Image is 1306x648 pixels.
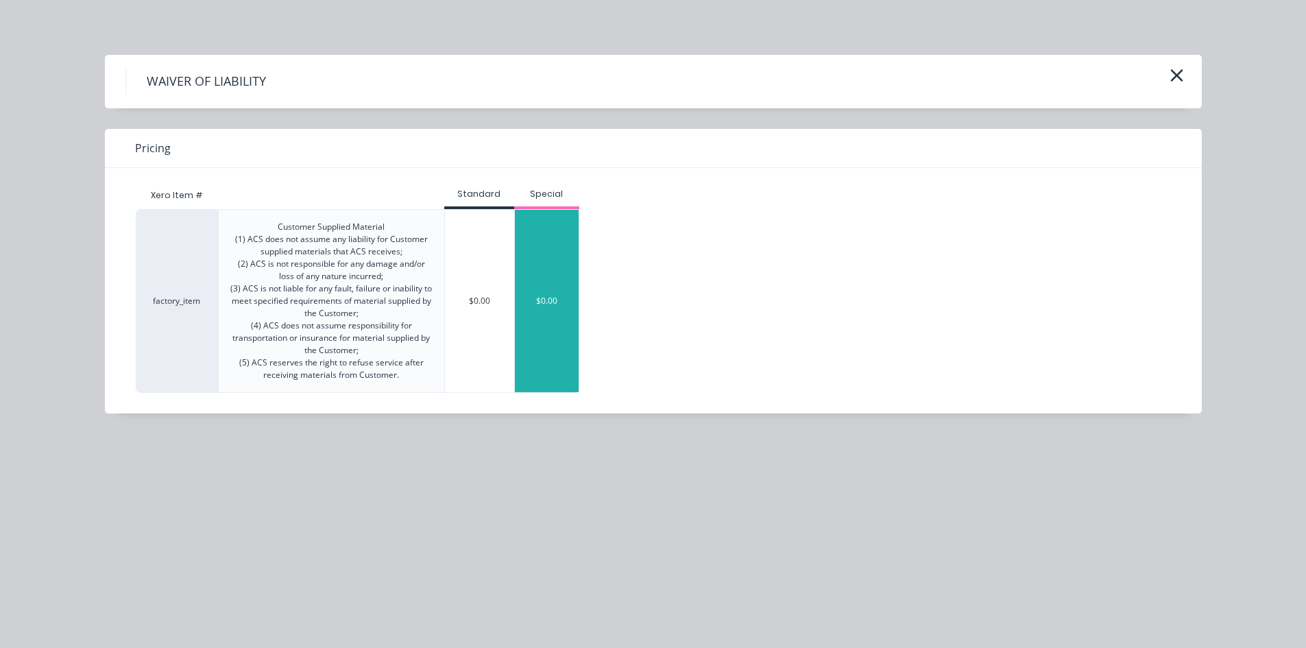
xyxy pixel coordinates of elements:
[136,209,218,393] div: factory_item
[445,210,514,392] div: $0.00
[230,221,433,381] div: Customer Supplied Material (1) ACS does not assume any liability for Customer supplied materials ...
[135,140,171,156] span: Pricing
[514,188,580,200] div: Special
[136,182,218,209] div: Xero Item #
[125,69,287,95] h4: WAIVER OF LIABILITY
[444,188,514,200] div: Standard
[515,210,579,392] div: $0.00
